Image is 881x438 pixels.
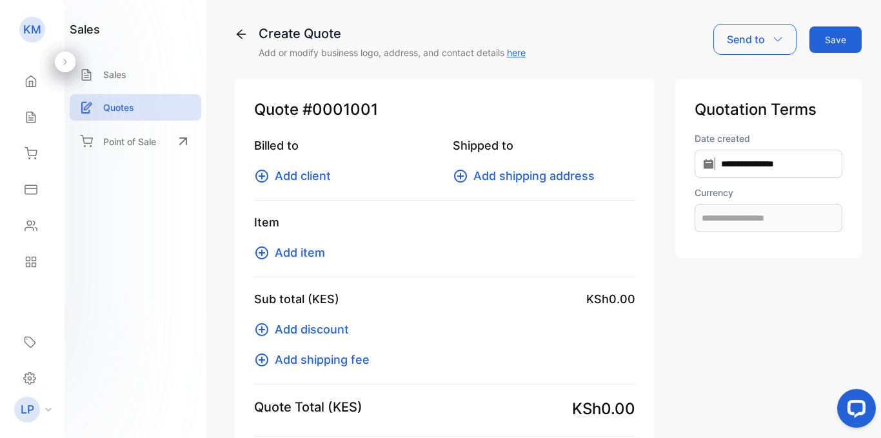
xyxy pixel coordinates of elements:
p: Quotes [103,101,134,114]
p: LP [21,401,34,418]
button: Add shipping address [453,167,602,184]
button: Save [809,26,862,53]
p: Billed to [254,137,437,154]
p: Shipped to [453,137,636,154]
span: KSh0.00 [586,290,635,308]
label: Currency [695,186,842,199]
p: Item [254,214,635,231]
p: Send to [727,32,765,47]
button: Add item [254,244,333,261]
button: Add client [254,167,339,184]
p: Point of Sale [103,135,156,148]
span: Add client [275,167,331,184]
div: Create Quote [259,24,526,43]
button: Add shipping fee [254,351,377,368]
span: Add shipping address [473,167,595,184]
p: Quote [254,98,635,121]
span: KSh0.00 [572,397,635,421]
h1: sales [70,21,100,38]
iframe: LiveChat chat widget [827,384,881,438]
a: Quotes [70,94,201,121]
p: KM [23,21,41,38]
a: Point of Sale [70,127,201,155]
a: here [507,47,526,58]
p: Add or modify business logo, address, and contact details [259,46,526,59]
label: Date created [695,132,842,145]
p: Sales [103,68,126,81]
span: Add shipping fee [275,351,370,368]
p: Sub total (KES) [254,290,339,308]
span: Add item [275,244,325,261]
button: Add discount [254,321,357,338]
span: #0001001 [302,98,378,121]
button: Send to [713,24,797,55]
p: Quotation Terms [695,98,842,121]
a: Sales [70,61,201,88]
p: Quote Total (KES) [254,397,362,417]
span: Add discount [275,321,349,338]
